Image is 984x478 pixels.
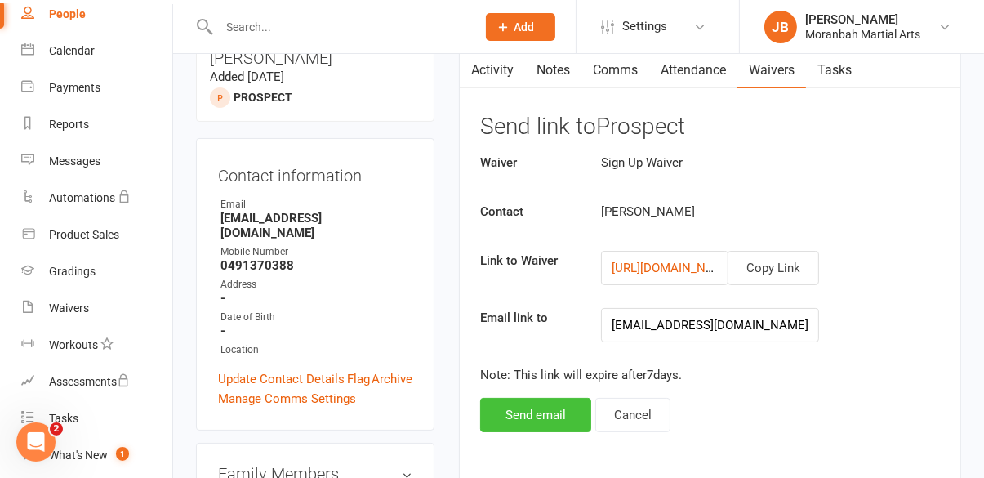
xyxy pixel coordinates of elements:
[372,369,412,389] a: Archive
[210,69,284,84] time: Added [DATE]
[21,400,172,437] a: Tasks
[468,251,589,270] label: Link to Waiver
[347,369,370,389] a: Flag
[480,398,591,432] button: Send email
[218,160,412,185] h3: Contact information
[49,154,100,168] div: Messages
[220,258,412,273] strong: 0491370388
[468,202,589,221] label: Contact
[16,422,56,462] iframe: Intercom live chat
[50,422,63,436] span: 2
[806,51,863,89] a: Tasks
[220,310,412,325] div: Date of Birth
[49,375,130,388] div: Assessments
[49,228,119,241] div: Product Sales
[805,12,920,27] div: [PERSON_NAME]
[49,44,95,57] div: Calendar
[218,389,356,409] a: Manage Comms Settings
[21,217,172,253] a: Product Sales
[612,261,735,275] a: [URL][DOMAIN_NAME]
[460,51,525,89] a: Activity
[728,251,819,285] button: Copy Link
[21,253,172,290] a: Gradings
[220,291,412,306] strong: -
[525,51,581,89] a: Notes
[49,81,100,94] div: Payments
[514,20,535,34] span: Add
[49,191,115,204] div: Automations
[220,197,412,212] div: Email
[486,13,555,41] button: Add
[581,51,649,89] a: Comms
[220,342,412,358] div: Location
[589,202,871,221] div: [PERSON_NAME]
[21,69,172,106] a: Payments
[49,449,108,462] div: What's New
[220,324,412,338] strong: -
[737,51,806,89] a: Waivers
[21,327,172,364] a: Workouts
[21,143,172,180] a: Messages
[595,398,670,432] button: Cancel
[21,364,172,400] a: Assessments
[21,33,172,69] a: Calendar
[49,118,89,131] div: Reports
[21,290,172,327] a: Waivers
[480,114,940,140] h3: Send link to Prospect
[49,302,89,315] div: Waivers
[214,16,465,38] input: Search...
[49,412,78,425] div: Tasks
[805,27,920,42] div: Moranbah Martial Arts
[468,308,589,328] label: Email link to
[116,447,129,461] span: 1
[468,153,589,172] label: Waiver
[218,369,345,389] a: Update Contact Details
[589,153,871,172] div: Sign Up Waiver
[49,265,96,278] div: Gradings
[649,51,737,89] a: Attendance
[480,365,940,385] p: Note: This link will expire after 7 days.
[220,244,412,260] div: Mobile Number
[220,277,412,293] div: Address
[234,91,292,104] snap: prospect
[622,8,667,45] span: Settings
[21,180,172,217] a: Automations
[49,338,98,351] div: Workouts
[49,7,86,20] div: People
[21,437,172,474] a: What's New1
[21,106,172,143] a: Reports
[764,11,797,43] div: JB
[220,211,412,240] strong: [EMAIL_ADDRESS][DOMAIN_NAME]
